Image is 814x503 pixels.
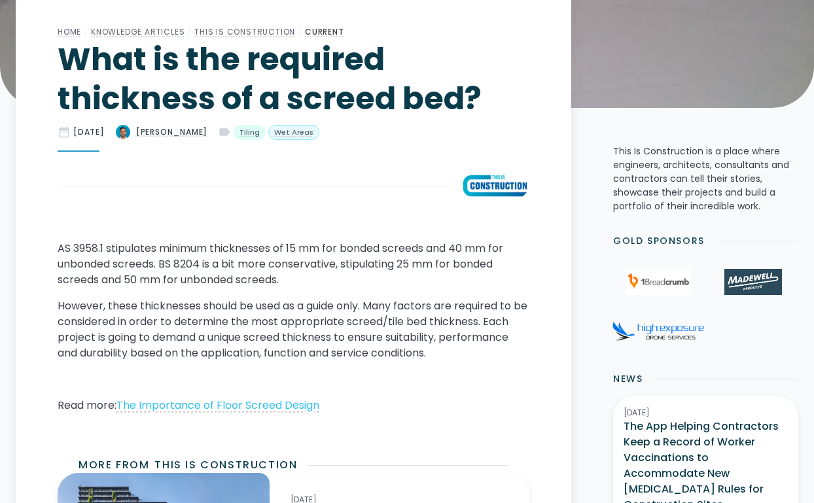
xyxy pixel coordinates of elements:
[234,125,266,141] a: Tiling
[626,269,691,295] img: 1Breadcrumb
[58,126,71,139] div: date_range
[268,125,319,141] a: Wet Areas
[58,241,529,288] p: AS 3958.1 stipulates minimum thicknesses of 15 mm for bonded screeds and 40 mm for unbonded scree...
[58,298,529,361] p: However, these thicknesses should be used as a guide only. Many factors are required to be consid...
[154,457,297,473] h2: This Is Construction
[116,398,319,413] a: The Importance of Floor Screed Design
[305,26,344,37] a: Current
[73,126,105,138] div: [DATE]
[239,127,260,138] div: Tiling
[724,269,782,295] img: Madewell Products
[218,126,231,139] div: label
[115,124,131,140] img: What is the required thickness of a screed bed?
[613,145,798,213] p: This Is Construction is a place where engineers, architects, consultants and contractors can tell...
[115,124,207,140] a: [PERSON_NAME]
[79,457,149,473] h2: More from
[194,26,295,37] a: This Is Construction
[58,26,81,37] a: Home
[295,24,305,40] div: /
[58,398,529,413] p: Read more:
[136,126,207,138] div: [PERSON_NAME]
[613,234,705,248] h2: Gold Sponsors
[58,40,529,118] h1: What is the required thickness of a screed bed?
[185,24,194,40] div: /
[81,24,91,40] div: /
[624,407,788,419] div: [DATE]
[461,173,529,199] img: What is the required thickness of a screed bed?
[612,321,704,341] img: High Exposure
[613,372,643,386] h2: News
[91,26,185,37] a: Knowledge Articles
[274,127,313,138] div: Wet Areas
